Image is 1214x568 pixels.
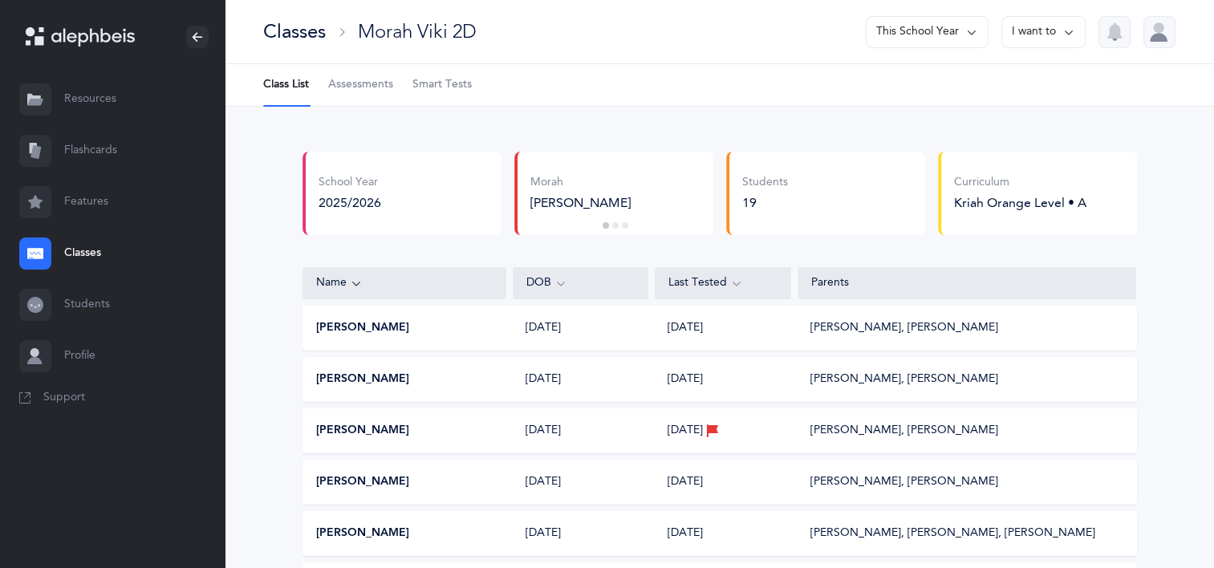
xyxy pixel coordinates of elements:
[810,320,998,336] div: [PERSON_NAME], [PERSON_NAME]
[513,320,648,336] div: [DATE]
[316,274,493,292] div: Name
[1001,16,1086,48] button: I want to
[668,274,778,292] div: Last Tested
[810,525,1095,542] div: [PERSON_NAME], [PERSON_NAME], [PERSON_NAME]
[810,474,998,490] div: [PERSON_NAME], [PERSON_NAME]
[668,371,703,387] span: [DATE]
[316,371,409,387] button: [PERSON_NAME]
[319,175,381,191] div: School Year
[742,175,788,191] div: Students
[668,474,703,490] span: [DATE]
[954,175,1086,191] div: Curriculum
[954,194,1086,212] div: Kriah Orange Level • A
[526,274,635,292] div: DOB
[263,18,326,45] div: Classes
[319,194,381,212] div: 2025/2026
[668,320,703,336] span: [DATE]
[530,194,700,212] div: [PERSON_NAME]
[412,77,472,93] span: Smart Tests
[811,275,1123,291] div: Parents
[668,525,703,542] span: [DATE]
[513,423,648,439] div: [DATE]
[866,16,989,48] button: This School Year
[328,77,393,93] span: Assessments
[530,175,700,191] div: Morah
[513,371,648,387] div: [DATE]
[810,371,998,387] div: [PERSON_NAME], [PERSON_NAME]
[513,525,648,542] div: [DATE]
[316,474,409,490] button: [PERSON_NAME]
[810,423,998,439] div: [PERSON_NAME], [PERSON_NAME]
[316,320,409,336] button: [PERSON_NAME]
[43,390,85,406] span: Support
[612,222,619,229] button: 2
[603,222,609,229] button: 1
[316,525,409,542] button: [PERSON_NAME]
[742,194,788,212] div: 19
[316,423,409,439] button: [PERSON_NAME]
[668,423,703,439] span: [DATE]
[358,18,477,45] div: Morah Viki 2D
[513,474,648,490] div: [DATE]
[622,222,628,229] button: 3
